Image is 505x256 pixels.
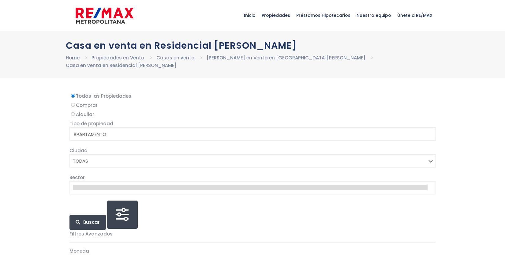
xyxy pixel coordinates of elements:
label: Alquilar [69,111,436,118]
label: Todas las Propiedades [69,92,436,100]
a: [PERSON_NAME] en Venta en [GEOGRAPHIC_DATA][PERSON_NAME] [207,55,365,61]
span: Préstamos Hipotecarios [293,6,353,24]
span: Tipo de propiedad [69,120,113,127]
span: Moneda [69,248,89,254]
a: Casas en venta [156,55,195,61]
option: CASA [73,138,428,145]
option: APARTAMENTO [73,131,428,138]
span: Propiedades [259,6,293,24]
input: Todas las Propiedades [71,94,75,98]
span: Sector [69,174,85,181]
p: Filtros Avanzados [69,230,436,238]
img: remax-metropolitana-logo [76,6,133,25]
span: Nuestro equipo [353,6,394,24]
span: Ciudad [69,147,88,154]
a: Propiedades en Venta [92,55,144,61]
h1: Casa en venta en Residencial [PERSON_NAME] [66,40,439,51]
span: Únete a RE/MAX [394,6,436,24]
input: Comprar [71,103,75,107]
label: Comprar [69,101,436,109]
span: Inicio [241,6,259,24]
a: Casa en venta en Residencial [PERSON_NAME] [66,62,177,69]
a: Home [66,55,80,61]
input: Alquilar [71,112,75,116]
button: Buscar [69,215,106,230]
